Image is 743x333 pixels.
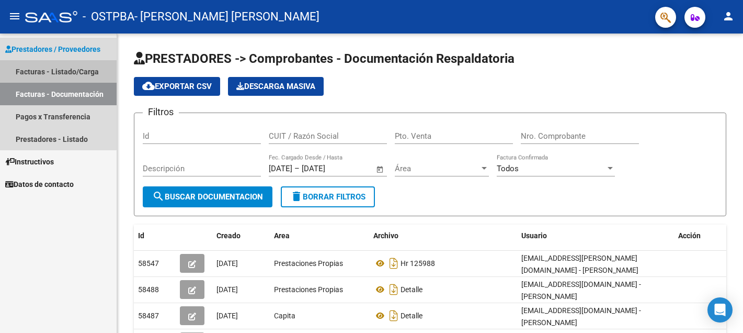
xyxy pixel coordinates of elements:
span: Todos [497,164,519,173]
mat-icon: delete [290,190,303,203]
span: PRESTADORES -> Comprobantes - Documentación Respaldatoria [134,51,515,66]
span: - [PERSON_NAME] [PERSON_NAME] [134,5,319,28]
mat-icon: menu [8,10,21,23]
span: Area [274,231,290,240]
mat-icon: person [722,10,735,23]
span: Prestadores / Proveedores [5,43,100,55]
span: [EMAIL_ADDRESS][DOMAIN_NAME] - [PERSON_NAME] [521,280,641,301]
i: Descargar documento [387,281,401,298]
span: – [294,164,300,173]
span: Acción [678,231,701,240]
span: Prestaciones Propias [274,259,343,268]
span: [DATE] [216,285,238,294]
span: Buscar Documentacion [152,192,263,202]
button: Open calendar [374,163,386,175]
i: Descargar documento [387,307,401,324]
datatable-header-cell: Usuario [517,225,674,247]
span: 58488 [138,285,159,294]
datatable-header-cell: Id [134,225,176,247]
span: Id [138,231,144,240]
datatable-header-cell: Area [270,225,369,247]
span: Descarga Masiva [236,82,315,91]
span: [DATE] [216,259,238,268]
span: Creado [216,231,241,240]
input: Start date [269,164,292,173]
span: [DATE] [216,312,238,320]
span: Detalle [401,285,422,294]
app-download-masive: Descarga masiva de comprobantes (adjuntos) [228,77,324,96]
span: Capita [274,312,295,320]
span: Detalle [401,312,422,320]
span: Hr 125988 [401,259,435,268]
button: Descarga Masiva [228,77,324,96]
i: Descargar documento [387,255,401,272]
button: Buscar Documentacion [143,186,272,207]
datatable-header-cell: Creado [212,225,270,247]
span: Datos de contacto [5,179,74,190]
mat-icon: cloud_download [142,80,155,92]
datatable-header-cell: Archivo [369,225,517,247]
span: Instructivos [5,156,54,168]
span: Borrar Filtros [290,192,365,202]
span: 58487 [138,312,159,320]
datatable-header-cell: Acción [674,225,726,247]
button: Borrar Filtros [281,186,375,207]
span: 58547 [138,259,159,268]
span: - OSTPBA [83,5,134,28]
span: [EMAIL_ADDRESS][DOMAIN_NAME] - [PERSON_NAME] [521,306,641,327]
span: Área [395,164,479,173]
button: Exportar CSV [134,77,220,96]
span: Usuario [521,231,547,240]
mat-icon: search [152,190,165,203]
span: Archivo [373,231,398,240]
h3: Filtros [143,105,179,119]
span: Exportar CSV [142,82,212,91]
span: [EMAIL_ADDRESS][PERSON_NAME][DOMAIN_NAME] - [PERSON_NAME] [521,254,638,274]
input: End date [302,164,352,173]
div: Open Intercom Messenger [707,297,733,323]
span: Prestaciones Propias [274,285,343,294]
